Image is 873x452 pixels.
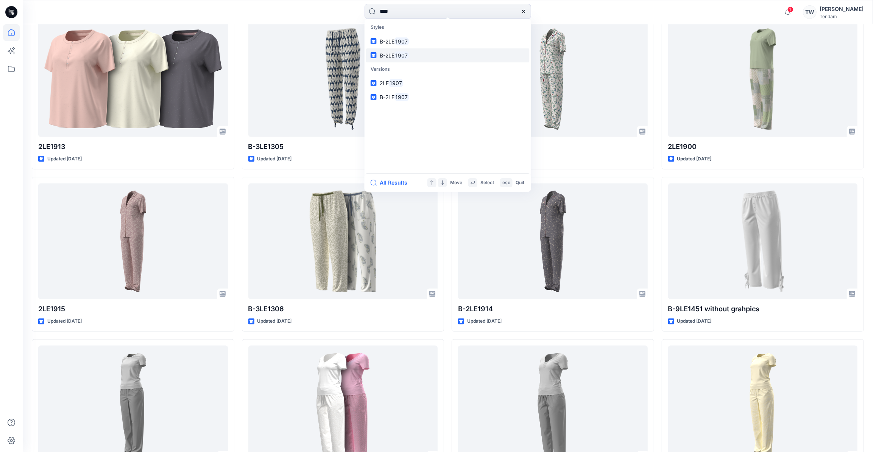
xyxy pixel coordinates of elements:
p: Updated [DATE] [257,317,292,325]
span: B-2LE [380,94,394,100]
p: Versions [366,62,530,76]
a: B-2LE1907 [366,90,530,104]
p: Move [450,179,462,187]
a: B-9LE1451 without grahpics [668,183,858,300]
mark: 1907 [389,79,404,87]
a: 2LE1900 [668,21,858,137]
p: Quit [516,179,524,187]
p: B-2LE1914 [458,304,648,314]
p: Updated [DATE] [677,155,712,163]
p: B-3LE1305 [248,141,438,152]
div: [PERSON_NAME] [820,5,864,14]
a: B-3LE1306 [248,183,438,300]
p: Updated [DATE] [467,317,502,325]
p: Updated [DATE] [47,317,82,325]
a: B-2LE1907 [366,34,530,48]
a: B-3LE1305 [248,21,438,137]
p: Select [480,179,494,187]
a: B-2LE1907 [366,48,530,62]
span: B-2LE [380,52,394,59]
p: Updated [DATE] [257,155,292,163]
a: 2LE1915 [38,183,228,300]
a: B-2LE1914 [458,183,648,300]
p: B-9LE1451 without grahpics [668,304,858,314]
div: Tendam [820,14,864,19]
mark: 1907 [394,51,409,60]
p: 2LE1915 [38,304,228,314]
p: B-3LE1306 [248,304,438,314]
p: esc [502,179,510,187]
button: All Results [371,178,412,187]
a: 2LE1907 [366,76,530,90]
a: 2LE1950 [458,21,648,137]
p: 2LE1900 [668,141,858,152]
p: Updated [DATE] [47,155,82,163]
div: TW [803,5,817,19]
p: 2LE1913 [38,141,228,152]
span: B-2LE [380,38,394,45]
p: Styles [366,20,530,34]
a: 2LE1913 [38,21,228,137]
p: 2LE1950 [458,141,648,152]
mark: 1907 [394,37,409,46]
p: Updated [DATE] [677,317,712,325]
span: 2LE [380,80,389,86]
span: 1 [787,6,793,12]
mark: 1907 [394,93,409,101]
